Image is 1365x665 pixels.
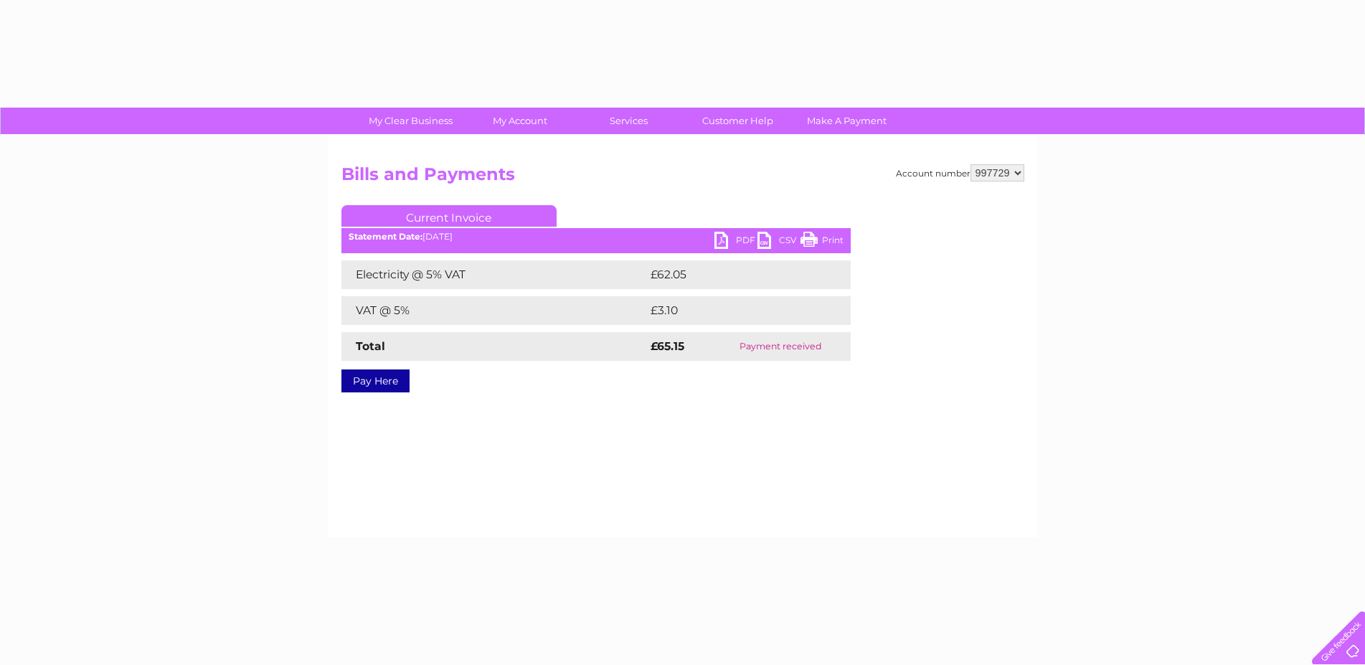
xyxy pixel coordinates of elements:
a: CSV [757,232,800,253]
a: Pay Here [341,369,410,392]
a: My Account [460,108,579,134]
a: Current Invoice [341,205,557,227]
strong: £65.15 [651,339,684,353]
td: £62.05 [647,260,821,289]
a: Customer Help [679,108,797,134]
b: Statement Date: [349,231,422,242]
a: My Clear Business [351,108,470,134]
strong: Total [356,339,385,353]
a: Services [570,108,688,134]
a: PDF [714,232,757,253]
div: Account number [896,164,1024,181]
td: Payment received [711,332,851,361]
td: VAT @ 5% [341,296,647,325]
td: £3.10 [647,296,816,325]
h2: Bills and Payments [341,164,1024,192]
a: Print [800,232,844,253]
a: Make A Payment [788,108,906,134]
td: Electricity @ 5% VAT [341,260,647,289]
div: [DATE] [341,232,851,242]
